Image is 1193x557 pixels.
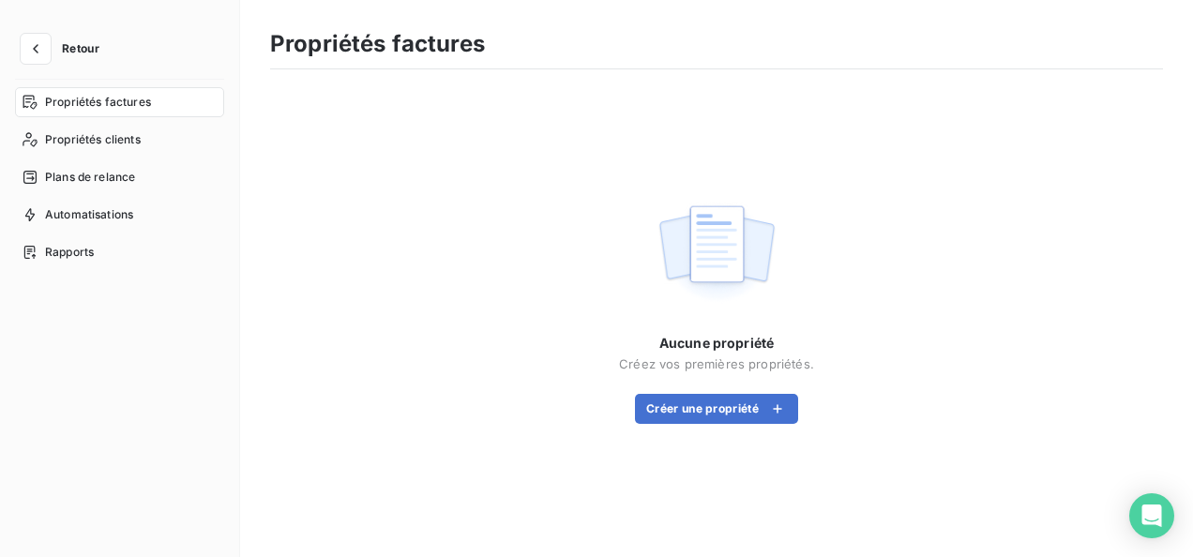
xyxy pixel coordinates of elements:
span: Rapports [45,244,94,261]
a: Rapports [15,237,224,267]
span: Propriétés factures [45,94,151,111]
span: Propriétés clients [45,131,141,148]
a: Automatisations [15,200,224,230]
div: Open Intercom Messenger [1129,493,1174,538]
span: Retour [62,43,99,54]
span: Automatisations [45,206,133,223]
button: Retour [15,34,114,64]
a: Propriétés clients [15,125,224,155]
span: Plans de relance [45,169,135,186]
h3: Propriétés factures [270,27,485,61]
img: empty state [657,195,777,311]
button: Créer une propriété [635,394,798,424]
span: Aucune propriété [659,334,774,353]
a: Plans de relance [15,162,224,192]
span: Créez vos premières propriétés. [619,356,814,371]
a: Propriétés factures [15,87,224,117]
